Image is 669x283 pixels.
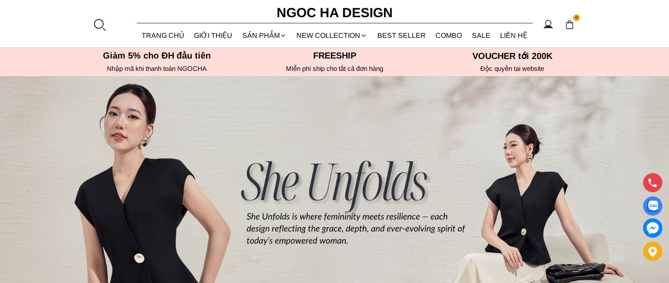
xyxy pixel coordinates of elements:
a: TRANG CHỦ [137,24,190,47]
a: messenger [643,218,662,238]
span: 0 [573,15,580,22]
a: NEW COLLECTION [292,24,373,47]
h6: Độc quyền tại website [426,65,599,73]
img: Display image [647,201,658,212]
a: LIÊN HỆ [495,24,533,47]
font: Freeship [313,51,356,60]
div: SẢN PHẨM [238,24,292,47]
h5: VOUCHER tới 200K [426,51,599,61]
a: Combo [431,24,467,47]
a: GIỚI THIỆU [189,24,238,47]
a: BEST SELLER [373,24,431,47]
a: SALE [467,24,496,47]
img: img-CART-ICON-ksit0nf1 [565,20,574,29]
font: Nhập mã khi thanh toán NGOCHA [107,65,207,72]
h6: MIễn phí ship cho tất cả đơn hàng [249,65,421,73]
a: Display image [643,196,662,216]
font: Giảm 5% cho ĐH đầu tiên [103,51,211,60]
a: Ngoc Ha Design [269,2,401,23]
